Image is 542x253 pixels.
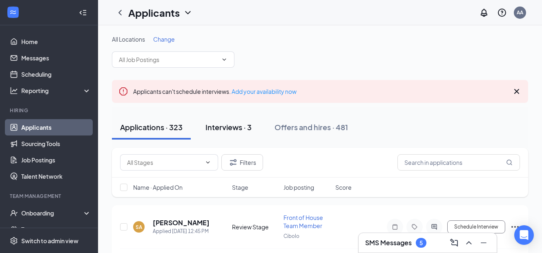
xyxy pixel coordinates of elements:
[514,225,534,245] div: Open Intercom Messenger
[112,36,145,43] span: All Locations
[133,183,183,191] span: Name · Applied On
[283,214,323,229] span: Front of House Team Member
[390,224,400,230] svg: Note
[10,87,18,95] svg: Analysis
[429,224,439,230] svg: ActiveChat
[283,183,314,191] span: Job posting
[115,8,125,18] svg: ChevronLeft
[447,220,505,233] button: Schedule Interview
[283,233,299,239] span: Cibolo
[21,209,84,217] div: Onboarding
[79,9,87,17] svg: Collapse
[21,152,91,168] a: Job Postings
[228,158,238,167] svg: Filter
[153,227,210,235] div: Applied [DATE] 12:45 PM
[479,8,489,18] svg: Notifications
[21,135,91,152] a: Sourcing Tools
[449,238,459,248] svg: ComposeMessage
[10,107,89,114] div: Hiring
[477,236,490,249] button: Minimize
[232,88,297,95] a: Add your availability now
[232,223,279,231] div: Review Stage
[10,237,18,245] svg: Settings
[10,193,89,200] div: Team Management
[127,158,201,167] input: All Stages
[136,224,142,231] div: SA
[21,50,91,66] a: Messages
[365,238,412,247] h3: SMS Messages
[462,236,475,249] button: ChevronUp
[221,154,263,171] button: Filter Filters
[232,183,248,191] span: Stage
[10,209,18,217] svg: UserCheck
[21,87,91,95] div: Reporting
[464,238,474,248] svg: ChevronUp
[517,9,523,16] div: AA
[512,87,522,96] svg: Cross
[21,119,91,135] a: Applicants
[21,168,91,184] a: Talent Network
[274,122,348,132] div: Offers and hires · 481
[335,183,352,191] span: Score
[21,221,91,237] a: Team
[183,8,193,18] svg: ChevronDown
[153,218,210,227] h5: [PERSON_NAME]
[120,122,183,132] div: Applications · 323
[497,8,507,18] svg: QuestionInfo
[128,6,180,20] h1: Applicants
[119,55,218,64] input: All Job Postings
[221,56,228,63] svg: ChevronDown
[118,87,128,96] svg: Error
[397,154,520,171] input: Search in applications
[510,222,520,232] svg: Ellipses
[205,122,252,132] div: Interviews · 3
[21,66,91,82] a: Scheduling
[410,224,419,230] svg: Tag
[21,237,78,245] div: Switch to admin view
[448,236,461,249] button: ComposeMessage
[133,88,297,95] span: Applicants can't schedule interviews.
[205,159,211,166] svg: ChevronDown
[9,8,17,16] svg: WorkstreamLogo
[506,159,513,166] svg: MagnifyingGlass
[21,33,91,50] a: Home
[153,36,175,43] span: Change
[419,240,423,246] div: 5
[479,238,488,248] svg: Minimize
